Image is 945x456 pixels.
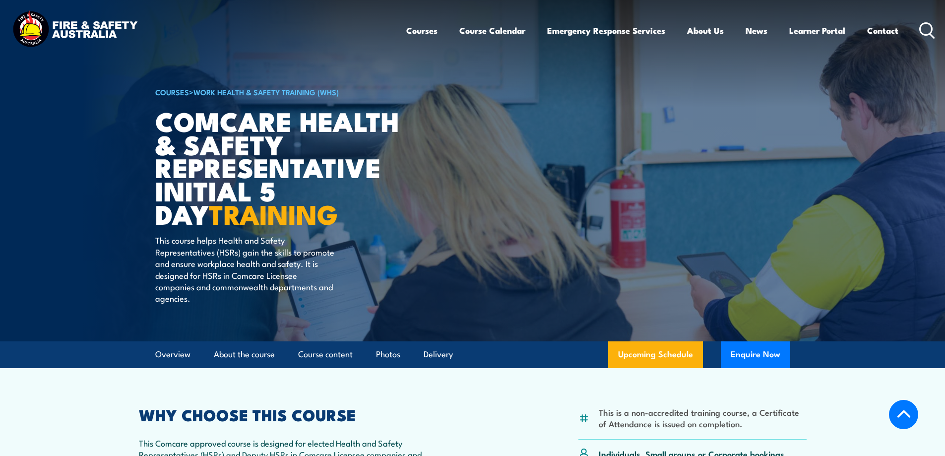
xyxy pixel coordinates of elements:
a: Work Health & Safety Training (WHS) [193,86,339,97]
strong: TRAINING [209,193,338,234]
a: Courses [406,17,438,44]
h1: Comcare Health & Safety Representative Initial 5 Day [155,109,400,225]
a: Course content [298,341,353,368]
a: Course Calendar [459,17,525,44]
a: About Us [687,17,724,44]
a: Learner Portal [789,17,845,44]
a: Overview [155,341,190,368]
a: Upcoming Schedule [608,341,703,368]
a: Emergency Response Services [547,17,665,44]
h2: WHY CHOOSE THIS COURSE [139,407,429,421]
a: News [746,17,767,44]
a: Delivery [424,341,453,368]
p: This course helps Health and Safety Representatives (HSRs) gain the skills to promote and ensure ... [155,234,336,304]
a: COURSES [155,86,189,97]
a: Photos [376,341,400,368]
h6: > [155,86,400,98]
a: About the course [214,341,275,368]
li: This is a non-accredited training course, a Certificate of Attendance is issued on completion. [599,406,807,430]
a: Contact [867,17,898,44]
button: Enquire Now [721,341,790,368]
